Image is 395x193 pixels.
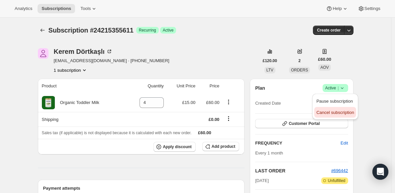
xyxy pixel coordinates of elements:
span: £60.00 [206,100,220,105]
span: Edit [341,140,348,146]
span: | [338,85,339,91]
th: Product [38,79,127,93]
span: Tools [80,6,91,11]
div: Kerem Dörtkaşlı [54,48,113,55]
button: Shipping actions [223,115,234,122]
span: LTV [266,68,273,72]
button: Subscriptions [38,26,47,35]
button: Settings [354,4,384,13]
span: ORDERS [291,68,308,72]
span: AOV [320,65,329,70]
button: Create order [313,26,345,35]
span: Recurring [139,28,156,33]
span: £60.00 [198,130,211,135]
th: Unit Price [166,79,197,93]
span: Active [325,85,346,91]
button: Edit [337,138,352,148]
button: Product actions [54,67,88,73]
th: Quantity [126,79,166,93]
span: Subscription #24215355611 [49,27,134,34]
h2: FREQUENCY [255,140,341,146]
span: Analytics [15,6,32,11]
button: #696442 [331,167,348,174]
a: #696442 [331,168,348,173]
span: £120.00 [263,58,277,63]
button: Apply discount [153,142,196,152]
span: £15.00 [182,100,195,105]
span: £60.00 [318,56,331,63]
button: Add product [202,142,239,151]
span: 2 [298,58,301,63]
h2: Payment attempts [43,185,240,192]
span: Kerem Dörtkaşlı [38,48,49,59]
button: Subscriptions [38,4,75,13]
span: Help [333,6,342,11]
span: Customer Portal [289,121,320,126]
span: £0.00 [209,117,220,122]
button: £120.00 [259,56,281,65]
button: Customer Portal [255,119,348,128]
div: Organic Toddler Milk [55,99,99,106]
div: Open Intercom Messenger [372,164,388,180]
span: Every 1 month [255,150,283,155]
button: Product actions [223,98,234,106]
span: Pause subscription [316,99,353,104]
button: 2 [294,56,305,65]
h2: LAST ORDER [255,167,331,174]
img: product img [42,96,55,109]
span: [DATE] [255,177,269,184]
span: [EMAIL_ADDRESS][DOMAIN_NAME] · [PHONE_NUMBER] [54,57,169,64]
span: Subscriptions [42,6,71,11]
button: Cancel subscription [314,107,356,118]
span: Sales tax (if applicable) is not displayed because it is calculated with each new order. [42,131,192,135]
span: Created Date [255,100,281,107]
h2: Plan [255,85,265,91]
span: Cancel subscription [316,110,354,115]
span: Add product [212,144,235,149]
span: Active [163,28,174,33]
th: Price [197,79,221,93]
button: Analytics [11,4,36,13]
span: Apply discount [163,144,192,149]
th: Shipping [38,112,127,127]
span: Settings [364,6,380,11]
button: Tools [76,4,101,13]
button: Help [322,4,352,13]
span: Create order [317,28,341,33]
button: Pause subscription [314,96,356,106]
span: Unfulfilled [328,178,346,183]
